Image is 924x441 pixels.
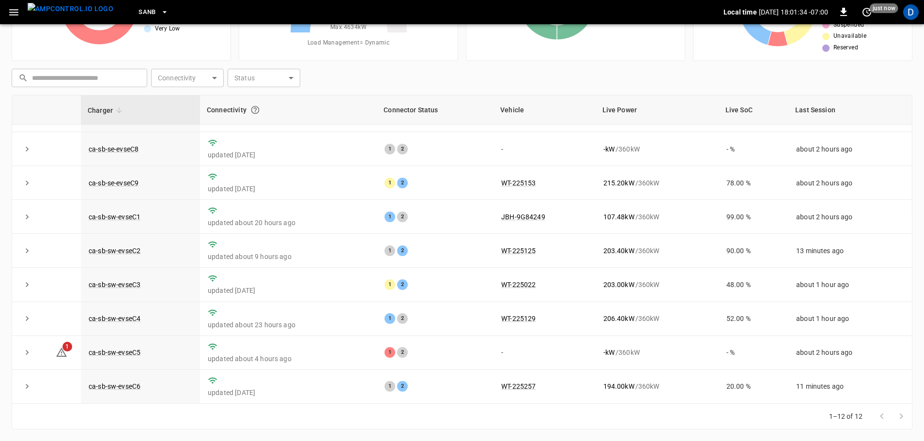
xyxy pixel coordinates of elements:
[385,347,395,358] div: 1
[89,382,140,390] a: ca-sb-sw-evseC6
[56,348,67,356] a: 1
[903,4,919,20] div: profile-icon
[89,179,139,187] a: ca-sb-se-evseC9
[89,247,140,255] a: ca-sb-sw-evseC2
[719,200,788,234] td: 99.00 %
[603,246,634,256] p: 203.40 kW
[208,354,369,364] p: updated about 4 hours ago
[788,336,912,370] td: about 2 hours ago
[833,20,864,30] span: Suspended
[719,95,788,125] th: Live SoC
[788,166,912,200] td: about 2 hours ago
[397,381,408,392] div: 2
[20,379,34,394] button: expand row
[859,4,875,20] button: set refresh interval
[493,132,595,166] td: -
[501,179,536,187] a: WT-225153
[596,95,719,125] th: Live Power
[501,281,536,289] a: WT-225022
[493,95,595,125] th: Vehicle
[833,31,866,41] span: Unavailable
[89,281,140,289] a: ca-sb-sw-evseC3
[385,279,395,290] div: 1
[20,277,34,292] button: expand row
[829,411,863,421] p: 1–12 of 12
[603,212,634,222] p: 107.48 kW
[246,101,264,119] button: Connection between the charger and our software.
[788,268,912,302] td: about 1 hour ago
[397,212,408,222] div: 2
[603,246,711,256] div: / 360 kW
[208,150,369,160] p: updated [DATE]
[89,145,139,153] a: ca-sb-se-evseC8
[28,3,113,15] img: ampcontrol.io logo
[493,336,595,370] td: -
[788,95,912,125] th: Last Session
[20,311,34,326] button: expand row
[385,245,395,256] div: 1
[385,381,395,392] div: 1
[155,24,180,34] span: Very Low
[208,218,369,228] p: updated about 20 hours ago
[603,178,634,188] p: 215.20 kW
[208,388,369,397] p: updated [DATE]
[308,38,390,48] span: Load Management = Dynamic
[719,302,788,336] td: 52.00 %
[603,212,711,222] div: / 360 kW
[89,315,140,322] a: ca-sb-sw-evseC4
[603,348,711,357] div: / 360 kW
[62,342,72,351] span: 1
[833,43,858,53] span: Reserved
[603,280,711,289] div: / 360 kW
[603,348,615,357] p: - kW
[385,178,395,188] div: 1
[788,370,912,404] td: 11 minutes ago
[603,280,634,289] p: 203.00 kW
[603,178,711,188] div: / 360 kW
[603,314,634,323] p: 206.40 kW
[208,320,369,330] p: updated about 23 hours ago
[788,302,912,336] td: about 1 hour ago
[89,349,140,356] a: ca-sb-sw-evseC5
[208,286,369,295] p: updated [DATE]
[208,184,369,194] p: updated [DATE]
[788,234,912,268] td: 13 minutes ago
[207,101,370,119] div: Connectivity
[385,313,395,324] div: 1
[501,247,536,255] a: WT-225125
[759,7,828,17] p: [DATE] 18:01:34 -07:00
[719,166,788,200] td: 78.00 %
[88,105,125,116] span: Charger
[397,347,408,358] div: 2
[377,95,493,125] th: Connector Status
[20,210,34,224] button: expand row
[397,313,408,324] div: 2
[20,176,34,190] button: expand row
[20,345,34,360] button: expand row
[397,144,408,154] div: 2
[788,132,912,166] td: about 2 hours ago
[788,200,912,234] td: about 2 hours ago
[603,314,711,323] div: / 360 kW
[719,234,788,268] td: 90.00 %
[719,132,788,166] td: - %
[719,336,788,370] td: - %
[603,144,615,154] p: - kW
[501,213,545,221] a: JBH-9G84249
[385,144,395,154] div: 1
[397,279,408,290] div: 2
[385,212,395,222] div: 1
[870,3,898,13] span: just now
[603,381,711,391] div: / 360 kW
[135,3,172,22] button: SanB
[397,178,408,188] div: 2
[501,382,536,390] a: WT-225257
[20,142,34,156] button: expand row
[397,245,408,256] div: 2
[603,381,634,391] p: 194.00 kW
[20,243,34,258] button: expand row
[719,268,788,302] td: 48.00 %
[501,315,536,322] a: WT-225129
[89,213,140,221] a: ca-sb-sw-evseC1
[719,370,788,404] td: 20.00 %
